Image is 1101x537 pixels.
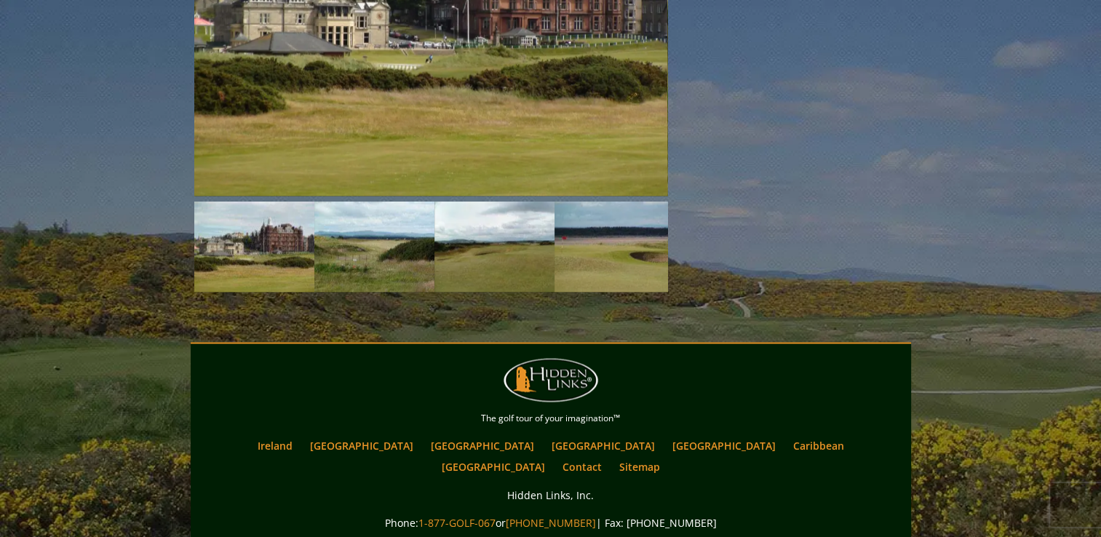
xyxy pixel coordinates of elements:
p: The golf tour of your imagination™ [194,410,907,426]
a: [GEOGRAPHIC_DATA] [434,456,552,477]
a: Ireland [250,435,300,456]
a: Contact [555,456,609,477]
a: [GEOGRAPHIC_DATA] [303,435,421,456]
p: Phone: or | Fax: [PHONE_NUMBER] [194,513,907,531]
a: [PHONE_NUMBER] [506,515,596,529]
a: [GEOGRAPHIC_DATA] [665,435,783,456]
a: 1-877-GOLF-067 [418,515,496,529]
a: Sitemap [612,456,667,477]
a: [GEOGRAPHIC_DATA] [424,435,541,456]
a: Caribbean [786,435,851,456]
p: Hidden Links, Inc. [194,486,907,504]
a: [GEOGRAPHIC_DATA] [544,435,662,456]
